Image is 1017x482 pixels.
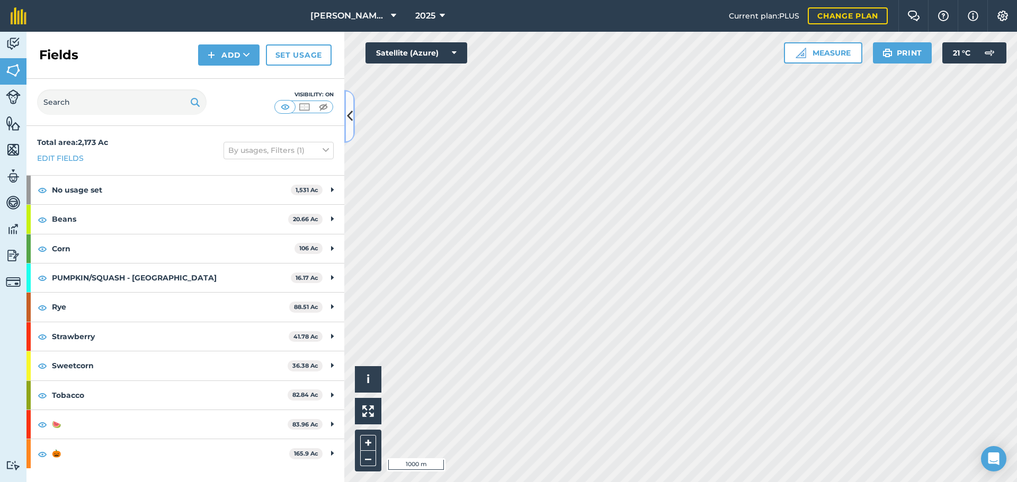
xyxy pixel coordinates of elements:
[299,244,318,252] strong: 106 Ac
[979,42,1000,63] img: svg+xml;base64,PD94bWwgdmVyc2lvbj0iMS4wIiBlbmNvZGluZz0idXRmLTgiPz4KPCEtLSBHZW5lcmF0b3I6IEFkb2JlIE...
[52,410,288,439] strong: 🍉
[38,330,47,343] img: svg+xml;base64,PHN2ZyB4bWxucz0iaHR0cDovL3d3dy53My5vcmcvMjAwMC9zdmciIHdpZHRoPSIxOCIgaGVpZ2h0PSIyNC...
[208,49,215,61] img: svg+xml;base64,PHN2ZyB4bWxucz0iaHR0cDovL3d3dy53My5vcmcvMjAwMC9zdmciIHdpZHRoPSIxNCIgaGVpZ2h0PSIyNC...
[937,11,950,21] img: A question mark icon
[26,293,344,321] div: Rye88.51 Ac
[360,435,376,451] button: +
[26,351,344,380] div: Sweetcorn36.38 Ac
[52,176,291,204] strong: No usage set
[224,142,334,159] button: By usages, Filters (1)
[293,333,318,340] strong: 41.78 Ac
[38,242,47,255] img: svg+xml;base64,PHN2ZyB4bWxucz0iaHR0cDovL3d3dy53My5vcmcvMjAwMC9zdmciIHdpZHRoPSIxOCIgaGVpZ2h0PSIyNC...
[52,351,288,380] strong: Sweetcorn
[6,89,21,104] img: svg+xml;base64,PD94bWwgdmVyc2lvbj0iMS4wIiBlbmNvZGluZz0idXRmLTgiPz4KPCEtLSBHZW5lcmF0b3I6IEFkb2JlIE...
[37,138,108,147] strong: Total area : 2,173 Ac
[6,275,21,289] img: svg+xml;base64,PD94bWwgdmVyc2lvbj0iMS4wIiBlbmNvZGluZz0idXRmLTgiPz4KPCEtLSBHZW5lcmF0b3I6IEFkb2JlIE...
[298,102,311,112] img: svg+xml;base64,PHN2ZyB4bWxucz0iaHR0cDovL3d3dy53My5vcmcvMjAwMC9zdmciIHdpZHRoPSI1MCIgaGVpZ2h0PSI0MC...
[52,439,289,468] strong: 🎃
[26,176,344,204] div: No usage set1,531 Ac
[38,213,47,226] img: svg+xml;base64,PHN2ZyB4bWxucz0iaHR0cDovL3d3dy53My5vcmcvMjAwMC9zdmciIHdpZHRoPSIxOCIgaGVpZ2h0PSIyNC...
[37,152,84,164] a: Edit fields
[38,301,47,314] img: svg+xml;base64,PHN2ZyB4bWxucz0iaHR0cDovL3d3dy53My5vcmcvMjAwMC9zdmciIHdpZHRoPSIxOCIgaGVpZ2h0PSIyNC...
[11,7,26,24] img: fieldmargin Logo
[360,451,376,466] button: –
[365,42,467,63] button: Satellite (Azure)
[942,42,1006,63] button: 21 °C
[355,366,381,393] button: i
[26,322,344,351] div: Strawberry41.78 Ac
[37,89,207,115] input: Search
[294,303,318,311] strong: 88.51 Ac
[296,274,318,281] strong: 16.17 Ac
[296,186,318,194] strong: 1,531 Ac
[52,381,288,410] strong: Tobacco
[38,359,47,372] img: svg+xml;base64,PHN2ZyB4bWxucz0iaHR0cDovL3d3dy53My5vcmcvMjAwMC9zdmciIHdpZHRoPSIxOCIgaGVpZ2h0PSIyNC...
[38,418,47,431] img: svg+xml;base64,PHN2ZyB4bWxucz0iaHR0cDovL3d3dy53My5vcmcvMjAwMC9zdmciIHdpZHRoPSIxOCIgaGVpZ2h0PSIyNC...
[6,115,21,131] img: svg+xml;base64,PHN2ZyB4bWxucz0iaHR0cDovL3d3dy53My5vcmcvMjAwMC9zdmciIHdpZHRoPSI1NiIgaGVpZ2h0PSI2MC...
[415,10,435,22] span: 2025
[38,389,47,402] img: svg+xml;base64,PHN2ZyB4bWxucz0iaHR0cDovL3d3dy53My5vcmcvMjAwMC9zdmciIHdpZHRoPSIxOCIgaGVpZ2h0PSIyNC...
[26,205,344,233] div: Beans20.66 Ac
[6,62,21,78] img: svg+xml;base64,PHN2ZyB4bWxucz0iaHR0cDovL3d3dy53My5vcmcvMjAwMC9zdmciIHdpZHRoPSI1NiIgaGVpZ2h0PSI2MC...
[52,293,289,321] strong: Rye
[26,410,344,439] div: 🍉83.96 Ac
[293,215,318,223] strong: 20.66 Ac
[38,448,47,460] img: svg+xml;base64,PHN2ZyB4bWxucz0iaHR0cDovL3d3dy53My5vcmcvMjAwMC9zdmciIHdpZHRoPSIxOCIgaGVpZ2h0PSIyNC...
[292,421,318,428] strong: 83.96 Ac
[6,36,21,52] img: svg+xml;base64,PD94bWwgdmVyc2lvbj0iMS4wIiBlbmNvZGluZz0idXRmLTgiPz4KPCEtLSBHZW5lcmF0b3I6IEFkb2JlIE...
[729,10,799,22] span: Current plan : PLUS
[292,362,318,369] strong: 36.38 Ac
[52,322,289,351] strong: Strawberry
[38,271,47,284] img: svg+xml;base64,PHN2ZyB4bWxucz0iaHR0cDovL3d3dy53My5vcmcvMjAwMC9zdmciIHdpZHRoPSIxOCIgaGVpZ2h0PSIyNC...
[26,439,344,468] div: 🎃165.9 Ac
[981,446,1006,471] div: Open Intercom Messenger
[38,184,47,196] img: svg+xml;base64,PHN2ZyB4bWxucz0iaHR0cDovL3d3dy53My5vcmcvMjAwMC9zdmciIHdpZHRoPSIxOCIgaGVpZ2h0PSIyNC...
[362,405,374,417] img: Four arrows, one pointing top left, one top right, one bottom right and the last bottom left
[6,142,21,158] img: svg+xml;base64,PHN2ZyB4bWxucz0iaHR0cDovL3d3dy53My5vcmcvMjAwMC9zdmciIHdpZHRoPSI1NiIgaGVpZ2h0PSI2MC...
[317,102,330,112] img: svg+xml;base64,PHN2ZyB4bWxucz0iaHR0cDovL3d3dy53My5vcmcvMjAwMC9zdmciIHdpZHRoPSI1MCIgaGVpZ2h0PSI0MC...
[198,44,260,66] button: Add
[6,168,21,184] img: svg+xml;base64,PD94bWwgdmVyc2lvbj0iMS4wIiBlbmNvZGluZz0idXRmLTgiPz4KPCEtLSBHZW5lcmF0b3I6IEFkb2JlIE...
[784,42,862,63] button: Measure
[294,450,318,457] strong: 165.9 Ac
[882,47,893,59] img: svg+xml;base64,PHN2ZyB4bWxucz0iaHR0cDovL3d3dy53My5vcmcvMjAwMC9zdmciIHdpZHRoPSIxOSIgaGVpZ2h0PSIyNC...
[873,42,932,63] button: Print
[907,11,920,21] img: Two speech bubbles overlapping with the left bubble in the forefront
[52,234,295,263] strong: Corn
[26,263,344,292] div: PUMPKIN/SQUASH - [GEOGRAPHIC_DATA]16.17 Ac
[796,48,806,58] img: Ruler icon
[190,96,200,108] img: svg+xml;base64,PHN2ZyB4bWxucz0iaHR0cDovL3d3dy53My5vcmcvMjAwMC9zdmciIHdpZHRoPSIxOSIgaGVpZ2h0PSIyNC...
[367,372,370,386] span: i
[39,47,78,63] h2: Fields
[6,221,21,237] img: svg+xml;base64,PD94bWwgdmVyc2lvbj0iMS4wIiBlbmNvZGluZz0idXRmLTgiPz4KPCEtLSBHZW5lcmF0b3I6IEFkb2JlIE...
[52,263,291,292] strong: PUMPKIN/SQUASH - [GEOGRAPHIC_DATA]
[26,234,344,263] div: Corn106 Ac
[292,391,318,398] strong: 82.84 Ac
[274,90,334,99] div: Visibility: On
[968,10,978,22] img: svg+xml;base64,PHN2ZyB4bWxucz0iaHR0cDovL3d3dy53My5vcmcvMjAwMC9zdmciIHdpZHRoPSIxNyIgaGVpZ2h0PSIxNy...
[266,44,332,66] a: Set usage
[279,102,292,112] img: svg+xml;base64,PHN2ZyB4bWxucz0iaHR0cDovL3d3dy53My5vcmcvMjAwMC9zdmciIHdpZHRoPSI1MCIgaGVpZ2h0PSI0MC...
[808,7,888,24] a: Change plan
[52,205,288,233] strong: Beans
[6,460,21,470] img: svg+xml;base64,PD94bWwgdmVyc2lvbj0iMS4wIiBlbmNvZGluZz0idXRmLTgiPz4KPCEtLSBHZW5lcmF0b3I6IEFkb2JlIE...
[6,248,21,263] img: svg+xml;base64,PD94bWwgdmVyc2lvbj0iMS4wIiBlbmNvZGluZz0idXRmLTgiPz4KPCEtLSBHZW5lcmF0b3I6IEFkb2JlIE...
[26,381,344,410] div: Tobacco82.84 Ac
[310,10,387,22] span: [PERSON_NAME] Family Farms
[953,42,970,63] span: 21 ° C
[996,11,1009,21] img: A cog icon
[6,195,21,211] img: svg+xml;base64,PD94bWwgdmVyc2lvbj0iMS4wIiBlbmNvZGluZz0idXRmLTgiPz4KPCEtLSBHZW5lcmF0b3I6IEFkb2JlIE...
